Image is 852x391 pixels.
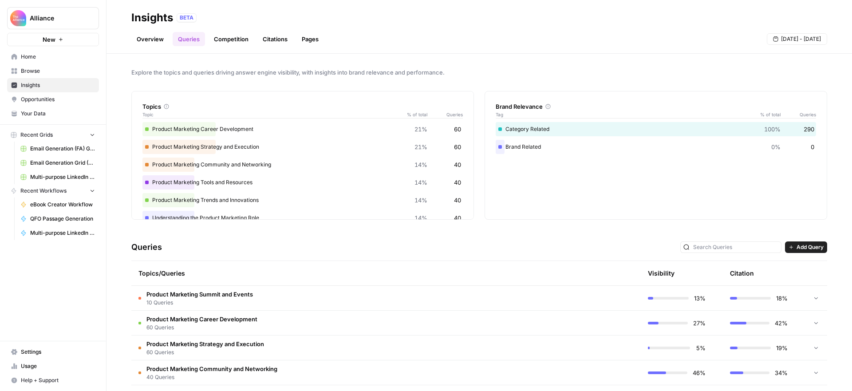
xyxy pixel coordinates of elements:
[648,269,674,278] div: Visibility
[146,290,253,299] span: Product Marketing Summit and Events
[20,187,67,195] span: Recent Workflows
[754,111,781,118] span: % of total
[401,111,427,118] span: % of total
[414,160,427,169] span: 14%
[454,125,461,134] span: 60
[16,226,99,240] a: Multi-purpose LinkedIn Workflow
[209,32,254,46] a: Competition
[142,102,463,111] div: Topics
[16,142,99,156] a: Email Generation (FA) Grid
[781,111,816,118] span: Queries
[7,107,99,121] a: Your Data
[131,32,169,46] a: Overview
[454,196,461,205] span: 40
[131,68,827,77] span: Explore the topics and queries driving answer engine visibility, with insights into brand relevan...
[142,211,463,225] div: Understanding the Product Marketing Role
[21,95,95,103] span: Opportunities
[146,299,253,307] span: 10 Queries
[797,243,824,251] span: Add Query
[693,368,706,377] span: 46%
[804,125,814,134] span: 290
[775,368,788,377] span: 34%
[142,193,463,207] div: Product Marketing Trends and Innovations
[142,140,463,154] div: Product Marketing Strategy and Execution
[693,319,706,328] span: 27%
[7,345,99,359] a: Settings
[257,32,293,46] a: Citations
[7,7,99,29] button: Workspace: Alliance
[7,64,99,78] a: Browse
[7,50,99,64] a: Home
[767,33,827,45] button: [DATE] - [DATE]
[496,140,816,154] div: Brand Related
[776,344,788,352] span: 19%
[30,159,95,167] span: Email Generation Grid (PMA)
[7,33,99,46] button: New
[694,294,706,303] span: 13%
[496,122,816,136] div: Category Related
[414,142,427,151] span: 21%
[7,78,99,92] a: Insights
[173,32,205,46] a: Queries
[131,241,162,253] h3: Queries
[30,173,95,181] span: Multi-purpose LinkedIn Workflow Grid
[30,215,95,223] span: QFO Passage Generation
[21,348,95,356] span: Settings
[781,35,821,43] span: [DATE] - [DATE]
[16,197,99,212] a: eBook Creator Workflow
[142,111,401,118] span: Topic
[496,102,816,111] div: Brand Relevance
[30,201,95,209] span: eBook Creator Workflow
[16,212,99,226] a: QFO Passage Generation
[811,142,814,151] span: 0
[21,67,95,75] span: Browse
[16,170,99,184] a: Multi-purpose LinkedIn Workflow Grid
[146,315,257,324] span: Product Marketing Career Development
[21,376,95,384] span: Help + Support
[21,362,95,370] span: Usage
[776,294,788,303] span: 18%
[177,13,197,22] div: BETA
[7,184,99,197] button: Recent Workflows
[730,261,754,285] div: Citation
[414,213,427,222] span: 14%
[138,261,549,285] div: Topics/Queries
[20,131,53,139] span: Recent Grids
[142,175,463,190] div: Product Marketing Tools and Resources
[30,229,95,237] span: Multi-purpose LinkedIn Workflow
[414,125,427,134] span: 21%
[7,359,99,373] a: Usage
[21,81,95,89] span: Insights
[10,10,26,26] img: Alliance Logo
[43,35,55,44] span: New
[775,319,788,328] span: 42%
[454,142,461,151] span: 60
[146,364,277,373] span: Product Marketing Community and Networking
[454,213,461,222] span: 40
[454,178,461,187] span: 40
[30,14,83,23] span: Alliance
[146,373,277,381] span: 40 Queries
[146,340,264,348] span: Product Marketing Strategy and Execution
[764,125,781,134] span: 100%
[7,92,99,107] a: Opportunities
[771,142,781,151] span: 0%
[21,53,95,61] span: Home
[427,111,463,118] span: Queries
[21,110,95,118] span: Your Data
[695,344,706,352] span: 5%
[414,178,427,187] span: 14%
[146,324,257,332] span: 60 Queries
[131,11,173,25] div: Insights
[30,145,95,153] span: Email Generation (FA) Grid
[146,348,264,356] span: 60 Queries
[7,373,99,387] button: Help + Support
[142,122,463,136] div: Product Marketing Career Development
[142,158,463,172] div: Product Marketing Community and Networking
[7,128,99,142] button: Recent Grids
[296,32,324,46] a: Pages
[785,241,827,253] button: Add Query
[454,160,461,169] span: 40
[414,196,427,205] span: 14%
[693,243,778,252] input: Search Queries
